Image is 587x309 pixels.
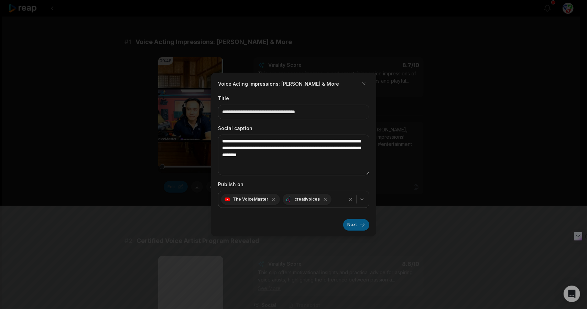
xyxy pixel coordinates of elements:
div: The VoiceMaster [221,194,280,205]
div: creativoices [283,194,331,205]
button: Next [343,219,369,231]
button: The VoiceMastercreativoices [218,191,369,208]
h2: Voice Acting Impressions: [PERSON_NAME] & More [218,80,339,87]
label: Social caption [218,125,369,132]
label: Title [218,95,369,102]
label: Publish on [218,181,369,188]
